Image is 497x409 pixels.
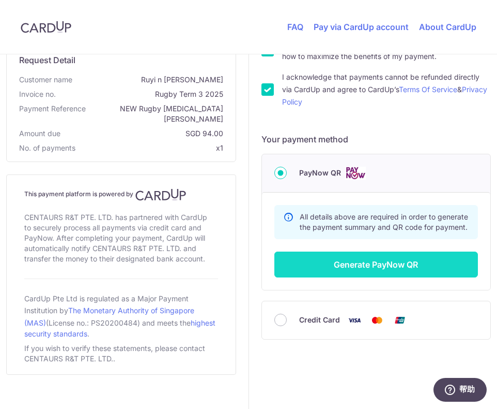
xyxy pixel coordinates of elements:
a: About CardUp [419,22,476,32]
img: Visa [344,314,365,327]
span: No. of payments [19,143,75,153]
img: CardUp [21,21,71,33]
h5: Your payment method [261,133,491,145]
img: Cards logo [345,167,366,180]
div: If you wish to verify these statements, please contact CENTAURS R&T PTE. LTD.. [24,341,218,366]
span: Customer name [19,75,72,85]
h4: This payment platform is powered by [24,188,218,201]
a: Terms Of Service [399,85,457,94]
span: Rugby Term 3 2025 [60,89,223,99]
span: PayNow QR [299,167,341,179]
img: CardUp [135,188,186,201]
a: highest security standards [24,318,215,338]
span: Ruyi n [PERSON_NAME] [76,75,223,85]
img: Mastercard [367,314,387,327]
img: Union Pay [390,314,410,327]
iframe: 打开一个小组件，您可以在其中找到更多信息 [433,378,487,404]
span: Invoice no. [19,89,56,99]
a: The Monetary Authority of Singapore (MAS) [24,306,194,327]
label: I acknowledge that payments cannot be refunded directly via CardUp and agree to CardUp’s & [282,71,491,108]
span: translation missing: en.payment_reference [19,104,86,113]
a: FAQ [287,22,303,32]
span: Credit Card [299,314,340,326]
span: x1 [216,143,223,152]
span: NEW Rugby [MEDICAL_DATA] [PERSON_NAME] [90,104,223,124]
div: CENTAURS R&T PTE. LTD. has partnered with CardUp to securely process all payments via credit card... [24,210,218,266]
button: Generate PayNow QR [274,252,478,277]
span: Amount due [19,128,60,139]
a: Pay via CardUp account [314,22,409,32]
span: SGD 94.00 [65,128,223,139]
div: CardUp Pte Ltd is regulated as a Major Payment Institution by (License no.: PS20200484) and meets... [24,291,218,341]
div: PayNow QR Cards logo [274,167,478,180]
div: Credit Card Visa Mastercard Union Pay [274,314,478,327]
span: All details above are required in order to generate the payment summary and QR code for payment. [300,212,468,231]
span: translation missing: en.request_detail [19,55,75,65]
